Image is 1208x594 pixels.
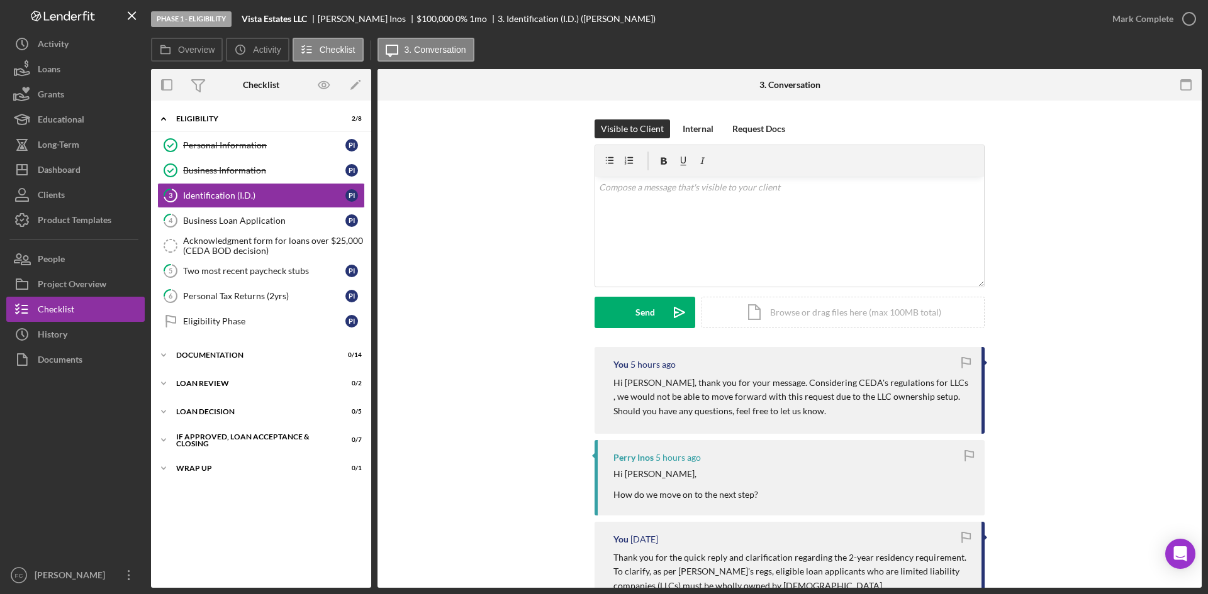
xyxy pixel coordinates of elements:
[6,107,145,132] button: Educational
[157,158,365,183] a: Business InformationPI
[38,246,65,275] div: People
[183,266,345,276] div: Two most recent paycheck stubs
[15,572,23,579] text: FC
[38,207,111,236] div: Product Templates
[6,182,145,207] button: Clients
[613,469,758,499] div: Hi [PERSON_NAME], How do we move on to the next step?
[613,453,654,463] div: Perry Inos
[176,115,330,123] div: Eligibility
[726,119,791,138] button: Request Docs
[6,563,145,588] button: FC[PERSON_NAME]
[339,351,362,359] div: 0 / 14
[498,14,656,24] div: 3. Identification (I.D.) ([PERSON_NAME])
[157,309,365,334] a: Eligibility PhasePI
[469,14,487,24] div: 1 mo
[38,31,69,60] div: Activity
[595,119,670,138] button: Visible to Client
[176,408,330,415] div: Loan Decision
[6,82,145,107] button: Grants
[345,164,358,177] div: P I
[38,322,67,350] div: History
[226,38,289,62] button: Activity
[183,165,345,175] div: Business Information
[656,453,701,463] time: 2025-09-28 23:34
[6,297,145,322] button: Checklist
[183,316,345,326] div: Eligibility Phase
[38,182,65,211] div: Clients
[176,351,330,359] div: Documentation
[157,233,365,258] a: Acknowledgment form for loans over $25,000 (CEDA BOD decision)
[253,45,281,55] label: Activity
[613,534,629,544] div: You
[676,119,720,138] button: Internal
[630,534,658,544] time: 2025-08-29 01:25
[339,465,362,472] div: 0 / 1
[183,291,345,301] div: Personal Tax Returns (2yrs)
[169,191,172,199] tspan: 3
[345,315,358,327] div: P I
[339,115,362,123] div: 2 / 8
[6,57,145,82] button: Loans
[151,11,232,27] div: Phase 1 - Eligibility
[157,208,365,233] a: 4Business Loan ApplicationPI
[456,14,467,24] div: 0 %
[345,189,358,202] div: P I
[151,38,223,62] button: Overview
[38,57,60,85] div: Loans
[38,347,82,375] div: Documents
[6,246,145,272] button: People
[293,38,364,62] button: Checklist
[157,133,365,158] a: Personal InformationPI
[38,272,106,300] div: Project Overview
[242,14,307,24] b: Vista Estates LLC
[339,436,362,444] div: 0 / 7
[157,258,365,283] a: 5Two most recent paycheck stubsPI
[377,38,474,62] button: 3. Conversation
[1165,539,1195,569] div: Open Intercom Messenger
[339,380,362,387] div: 0 / 2
[345,214,358,227] div: P I
[6,322,145,347] a: History
[320,45,355,55] label: Checklist
[6,272,145,297] button: Project Overview
[183,140,345,150] div: Personal Information
[6,157,145,182] button: Dashboard
[169,216,173,224] tspan: 4
[169,292,173,300] tspan: 6
[38,107,84,135] div: Educational
[157,183,365,208] a: 3Identification (I.D.)PI
[38,157,81,185] div: Dashboard
[6,31,145,57] button: Activity
[345,139,358,151] div: P I
[405,45,466,55] label: 3. Conversation
[417,13,454,24] span: $100,000
[595,297,695,328] button: Send
[318,14,417,24] div: [PERSON_NAME] Inos
[183,216,345,226] div: Business Loan Application
[176,465,330,472] div: Wrap up
[157,283,365,309] a: 6Personal Tax Returns (2yrs)PI
[345,265,358,277] div: P I
[6,207,145,233] button: Product Templates
[183,236,364,256] div: Acknowledgment form for loans over $25,000 (CEDA BOD decision)
[243,80,279,90] div: Checklist
[6,132,145,157] a: Long-Term
[732,119,785,138] div: Request Docs
[38,297,74,325] div: Checklist
[1100,6,1202,31] button: Mark Complete
[183,190,345,201] div: Identification (I.D.)
[176,433,330,448] div: If approved, loan acceptance & closing
[635,297,655,328] div: Send
[38,82,64,110] div: Grants
[345,290,358,302] div: P I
